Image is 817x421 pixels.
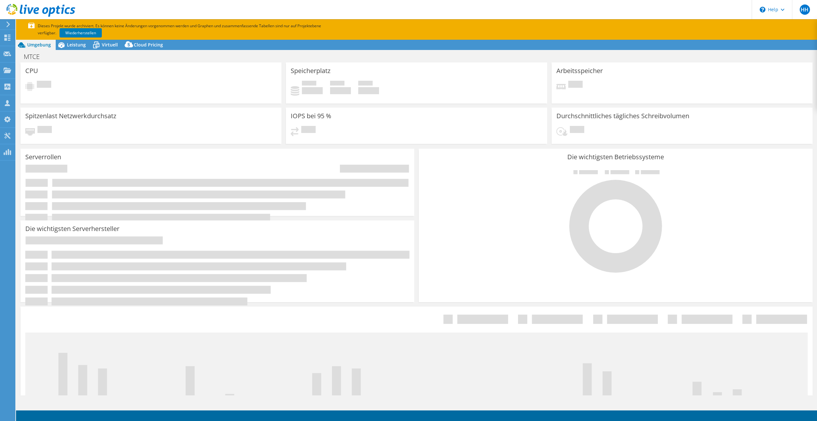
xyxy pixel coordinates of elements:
h3: Die wichtigsten Betriebssysteme [424,153,808,161]
span: Ausstehend [37,81,51,89]
span: Insgesamt [358,81,373,87]
span: Ausstehend [37,126,52,135]
span: Ausstehend [570,126,584,135]
h1: MTCE [21,53,50,60]
span: HH [800,4,810,15]
span: Verfügbar [330,81,344,87]
span: Virtuell [102,42,118,48]
h4: 0 GiB [302,87,323,94]
span: Umgebung [27,42,51,48]
span: Belegt [302,81,316,87]
span: Leistung [67,42,86,48]
h3: CPU [25,67,38,74]
h3: Arbeitsspeicher [556,67,603,74]
svg: \n [760,7,765,12]
h4: 0 GiB [330,87,351,94]
h3: IOPS bei 95 % [291,112,331,120]
h3: Spitzenlast Netzwerkdurchsatz [25,112,116,120]
a: Wiederherstellen [60,28,102,37]
span: Cloud Pricing [134,42,163,48]
span: Ausstehend [568,81,583,89]
h3: Durchschnittliches tägliches Schreibvolumen [556,112,689,120]
h3: Die wichtigsten Serverhersteller [25,225,119,232]
span: Ausstehend [301,126,316,135]
p: Dieses Projekt wurde archiviert. Es können keine Änderungen vorgenommen werden und Graphen und zu... [28,22,342,37]
h3: Serverrollen [25,153,61,161]
h4: 0 GiB [358,87,379,94]
h3: Speicherplatz [291,67,330,74]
